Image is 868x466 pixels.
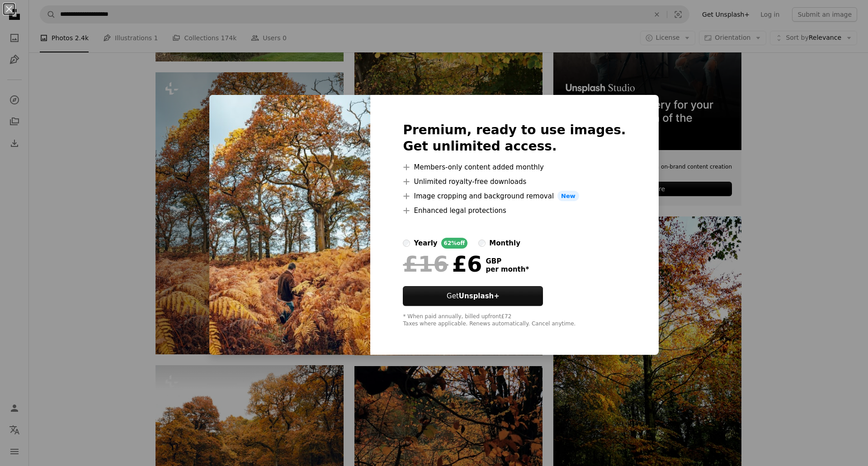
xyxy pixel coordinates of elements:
input: yearly62%off [403,240,410,247]
span: New [557,191,579,202]
h2: Premium, ready to use images. Get unlimited access. [403,122,626,155]
input: monthly [478,240,486,247]
strong: Unsplash+ [459,292,500,300]
div: £6 [403,252,482,276]
li: Unlimited royalty-free downloads [403,176,626,187]
div: * When paid annually, billed upfront £72 Taxes where applicable. Renews automatically. Cancel any... [403,313,626,328]
li: Enhanced legal protections [403,205,626,216]
div: monthly [489,238,520,249]
li: Image cropping and background removal [403,191,626,202]
li: Members-only content added monthly [403,162,626,173]
div: yearly [414,238,437,249]
span: £16 [403,252,448,276]
button: GetUnsplash+ [403,286,543,306]
span: GBP [486,257,529,265]
span: per month * [486,265,529,273]
img: premium_photo-1730102884365-dc18aa6d718e [209,95,370,355]
div: 62% off [441,238,468,249]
